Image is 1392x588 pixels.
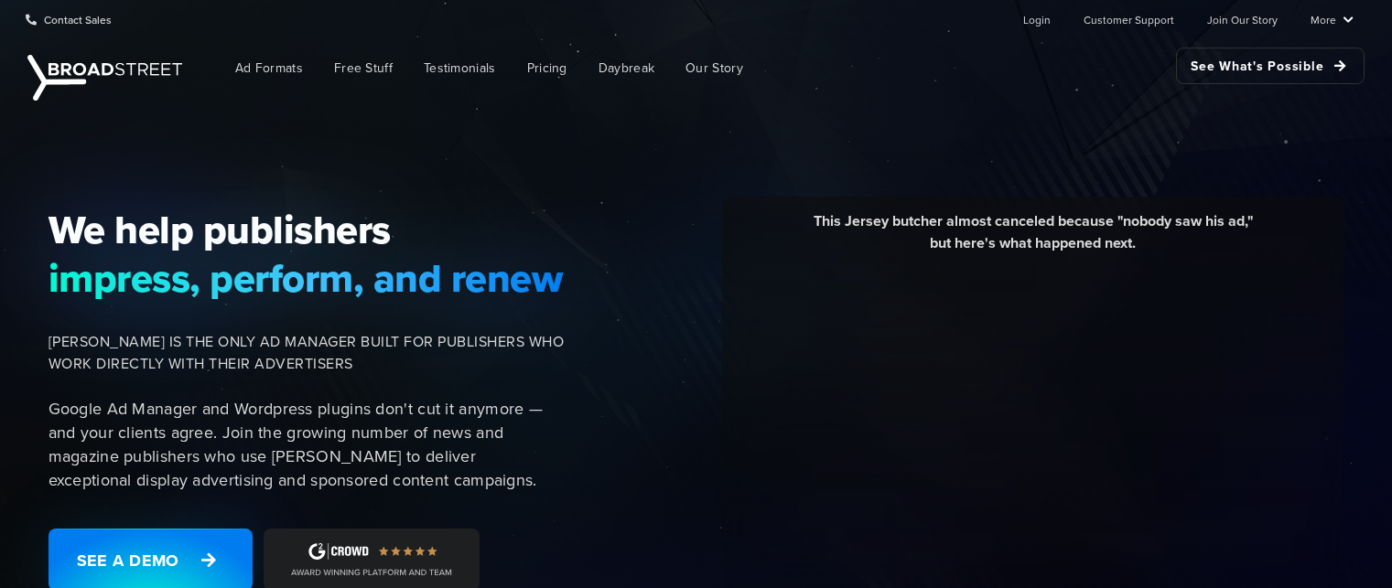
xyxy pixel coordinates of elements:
span: Free Stuff [334,59,393,78]
nav: Main [192,38,1365,98]
a: Free Stuff [320,48,406,89]
a: Contact Sales [26,1,112,37]
span: [PERSON_NAME] IS THE ONLY AD MANAGER BUILT FOR PUBLISHERS WHO WORK DIRECTLY WITH THEIR ADVERTISERS [49,331,565,375]
a: See What's Possible [1176,48,1365,84]
a: Ad Formats [221,48,317,89]
p: Google Ad Manager and Wordpress plugins don't cut it anymore — and your clients agree. Join the g... [49,397,565,492]
a: Testimonials [410,48,510,89]
a: More [1311,1,1354,37]
a: Login [1023,1,1051,37]
span: We help publishers [49,206,565,253]
span: Ad Formats [235,59,303,78]
div: This Jersey butcher almost canceled because "nobody saw his ad," but here's what happened next. [736,210,1331,268]
img: Broadstreet | The Ad Manager for Small Publishers [27,55,182,101]
span: Our Story [685,59,743,78]
a: Pricing [513,48,581,89]
a: Join Our Story [1207,1,1278,37]
span: impress, perform, and renew [49,254,565,302]
a: Customer Support [1084,1,1174,37]
a: Our Story [672,48,757,89]
span: Daybreak [599,59,654,78]
span: Pricing [527,59,567,78]
a: Daybreak [585,48,668,89]
span: Testimonials [424,59,496,78]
